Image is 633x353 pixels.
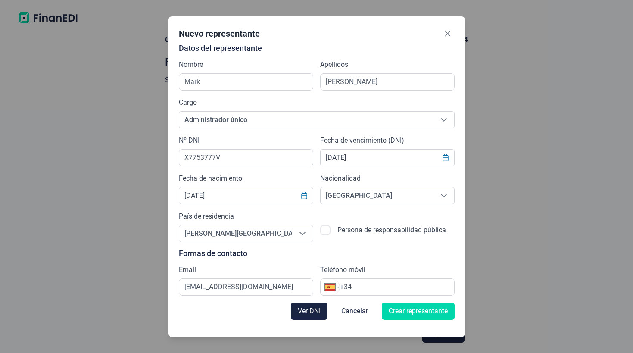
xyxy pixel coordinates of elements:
[298,306,321,316] span: Ver DNI
[296,188,312,203] button: Choose Date
[321,187,433,204] span: [GEOGRAPHIC_DATA]
[389,306,448,316] span: Crear representante
[179,44,455,53] p: Datos del representante
[179,97,197,108] label: Cargo
[179,211,234,222] label: País de residencia
[433,112,454,128] div: Seleccione una opción
[179,249,455,258] p: Formas de contacto
[179,225,292,242] span: [PERSON_NAME][GEOGRAPHIC_DATA]
[320,173,361,184] label: Nacionalidad
[291,303,327,320] button: Ver DNI
[179,173,242,184] label: Fecha de nacimiento
[179,265,196,275] label: Email
[292,225,313,242] div: Seleccione una opción
[320,135,404,146] label: Fecha de vencimiento (DNI)
[382,303,455,320] button: Crear representante
[179,59,203,70] label: Nombre
[337,225,446,242] label: Persona de responsabilidad pública
[320,265,365,275] label: Teléfono móvil
[433,187,454,204] div: Seleccione una opción
[341,306,368,316] span: Cancelar
[179,135,200,146] label: Nº DNI
[437,150,454,166] button: Choose Date
[179,112,433,128] span: Administrador único
[441,27,455,41] button: Close
[334,303,375,320] button: Cancelar
[320,59,348,70] label: Apellidos
[179,28,260,40] div: Nuevo representante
